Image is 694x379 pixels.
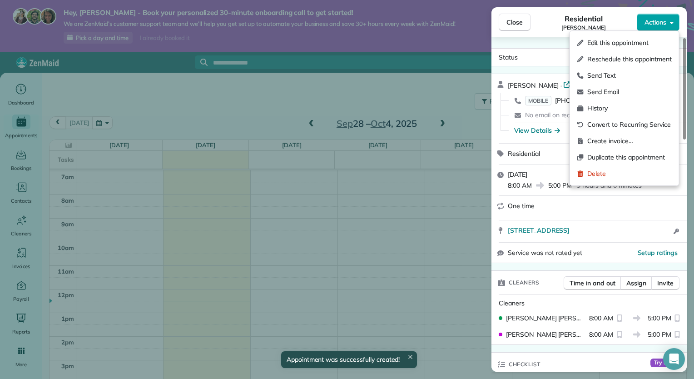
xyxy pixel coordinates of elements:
span: Invite [657,279,674,288]
span: Close [506,18,523,27]
button: Setup ratings [638,248,678,257]
span: 8:00 AM [589,330,613,339]
span: [PERSON_NAME] [PERSON_NAME] [506,314,585,323]
span: Try Now [650,359,679,368]
span: [DATE] [508,170,527,179]
a: [STREET_ADDRESS] [508,226,671,235]
span: Duplicate this appointment [587,153,672,162]
span: 5:00 PM [548,181,572,190]
div: Appointment was successfully created! [281,351,417,368]
span: History [587,104,672,113]
span: 8:00 AM [508,181,532,190]
span: [STREET_ADDRESS] [508,226,570,235]
span: MOBILE [525,96,551,105]
span: Edit this appointment [587,38,672,47]
span: 5:00 PM [648,330,671,339]
span: 8:00 AM [589,314,613,323]
span: · [559,82,564,89]
span: 5:00 PM [648,314,671,323]
span: [PERSON_NAME] [508,81,559,90]
span: One time [508,202,535,210]
span: Residential [565,13,603,24]
button: Assign [620,276,652,290]
span: Residential [508,150,540,158]
span: [PERSON_NAME] [PERSON_NAME] [506,330,585,339]
span: Send Email [587,87,672,96]
span: Assign [626,279,646,288]
div: Open Intercom Messenger [663,348,685,370]
span: Service was not rated yet [508,248,582,258]
span: Send Text [587,71,672,80]
span: Reschedule this appointment [587,55,672,64]
span: Convert to Recurring Service [587,120,672,129]
button: View Details [514,126,560,135]
span: Cleaners [509,278,539,287]
button: Open access information [671,226,681,237]
button: Invite [651,276,679,290]
a: MOBILE[PHONE_NUMBER] [525,96,611,105]
a: Open profile [563,80,611,89]
span: Actions [644,18,666,27]
span: Status [499,53,518,61]
span: [PERSON_NAME] [561,24,606,31]
span: Cleaners [499,299,525,307]
span: [PHONE_NUMBER] [555,96,611,105]
span: Checklist [509,360,540,369]
span: Create invoice… [587,136,672,145]
span: Time in and out [570,279,615,288]
button: Close [499,14,530,31]
span: Delete [587,169,672,178]
span: No email on record [525,111,580,119]
button: Time in and out [564,276,621,290]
